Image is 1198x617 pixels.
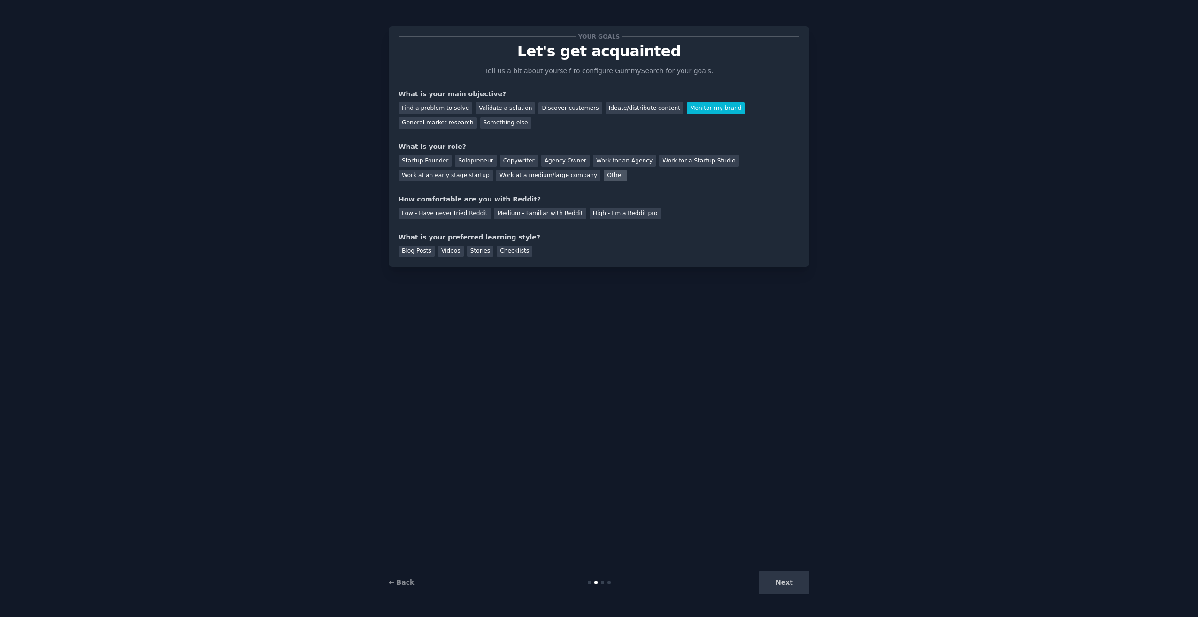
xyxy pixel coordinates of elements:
div: Videos [438,246,464,257]
div: Low - Have never tried Reddit [399,208,491,219]
div: Work at a medium/large company [496,170,600,182]
div: Validate a solution [476,102,535,114]
a: ← Back [389,578,414,586]
div: High - I'm a Reddit pro [590,208,661,219]
div: What is your preferred learning style? [399,232,799,242]
div: Monitor my brand [687,102,745,114]
div: What is your main objective? [399,89,799,99]
div: How comfortable are you with Reddit? [399,194,799,204]
div: Blog Posts [399,246,435,257]
div: Other [604,170,627,182]
div: Work for a Startup Studio [659,155,738,167]
div: Something else [480,117,531,129]
div: Medium - Familiar with Reddit [494,208,586,219]
div: Work at an early stage startup [399,170,493,182]
div: Work for an Agency [593,155,656,167]
p: Let's get acquainted [399,43,799,60]
div: Discover customers [538,102,602,114]
span: Your goals [576,31,622,41]
p: Tell us a bit about yourself to configure GummySearch for your goals. [481,66,717,76]
div: Solopreneur [455,155,496,167]
div: What is your role? [399,142,799,152]
div: Checklists [497,246,532,257]
div: General market research [399,117,477,129]
div: Stories [467,246,493,257]
div: Find a problem to solve [399,102,472,114]
div: Agency Owner [541,155,590,167]
div: Ideate/distribute content [606,102,683,114]
div: Copywriter [500,155,538,167]
div: Startup Founder [399,155,452,167]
